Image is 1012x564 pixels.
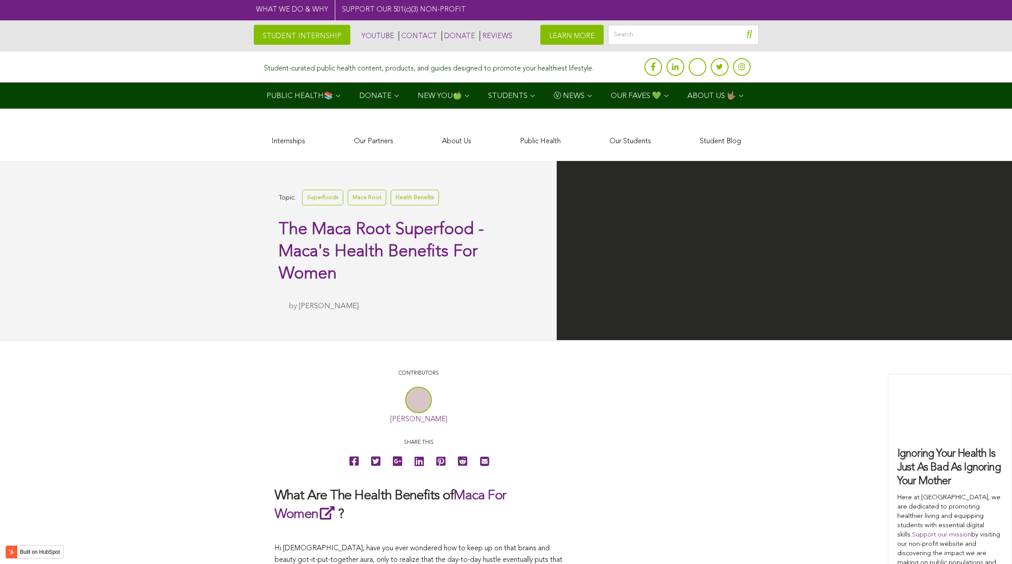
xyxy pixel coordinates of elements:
img: HubSpot sprocket logo [6,547,16,557]
p: Share this [275,439,562,447]
span: by [289,302,297,310]
a: LEARN MORE [540,25,604,45]
span: Ⓥ NEWS [554,92,585,100]
div: Student-curated public health content, products, and guides designed to promote your healthiest l... [264,60,593,73]
p: CONTRIBUTORS [275,369,562,378]
div: Navigation Menu [254,82,759,109]
span: DONATE [359,92,392,100]
input: Search [608,25,759,45]
a: Superfoods [302,190,343,205]
span: PUBLIC HEALTH📚 [267,92,333,100]
button: Built on HubSpot [5,545,64,559]
span: The Maca Root Superfood - Maca's Health Benefits For Women [279,221,484,282]
span: ABOUT US 🤟🏽 [687,92,736,100]
a: CONTACT [399,31,437,41]
iframe: Chat Widget [968,521,1012,564]
span: STUDENTS [488,92,527,100]
a: Maca Root [348,190,386,205]
a: YOUTUBE [359,31,394,41]
a: STUDENT INTERNSHIP [254,25,350,45]
a: Maca For Women [275,489,506,521]
a: Health Benefits [391,190,439,205]
a: [PERSON_NAME] [299,302,359,310]
a: [PERSON_NAME] [390,416,447,423]
label: Built on HubSpot [16,546,63,558]
a: DONATE [442,31,475,41]
span: OUR FAVES 💚 [611,92,661,100]
h2: What Are The Health Benefits of ? [275,487,562,523]
a: REVIEWS [480,31,512,41]
span: Topic: [279,192,295,204]
span: NEW YOU🍏 [418,92,462,100]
